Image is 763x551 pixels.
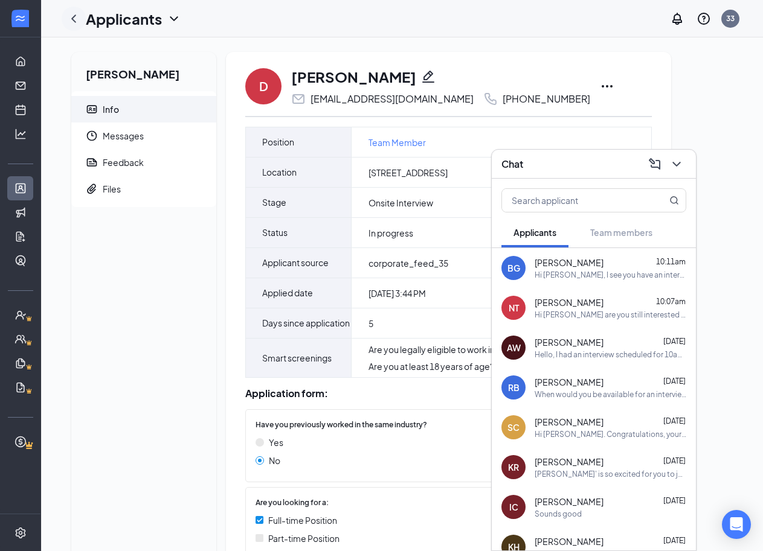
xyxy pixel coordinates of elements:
[86,8,162,29] h1: Applicants
[262,248,329,278] span: Applicant source
[262,308,350,338] span: Days since application
[14,527,27,539] svg: Settings
[600,79,614,94] svg: Ellipses
[669,196,679,205] svg: MagnifyingGlass
[268,514,337,527] span: Full-time Position
[663,536,686,545] span: [DATE]
[535,349,686,360] div: Hello, I had an interview scheduled for 10am [DATE] but when I walked into Dunkin at around 9:50,...
[256,419,427,431] span: Have you previously worked in the same industry?
[291,92,306,106] svg: Email
[86,183,98,195] svg: Paperclip
[509,501,518,513] div: IC
[262,343,332,373] span: Smart screenings
[369,227,413,239] span: In progress
[71,52,216,91] h2: [PERSON_NAME]
[535,296,604,308] span: [PERSON_NAME]
[369,317,373,330] span: 5
[502,189,645,212] input: Search applicant
[256,497,329,509] span: Are you looking for a:
[262,218,288,247] span: Status
[535,495,604,508] span: [PERSON_NAME]
[268,532,340,545] span: Part-time Position
[71,176,216,202] a: PaperclipFiles
[369,343,620,355] div: Are you legally eligible to work in the [GEOGRAPHIC_DATA]? :
[14,128,27,140] svg: Analysis
[507,421,520,433] div: SC
[103,156,144,168] div: Feedback
[726,13,735,24] div: 33
[421,69,436,84] svg: Pencil
[86,156,98,168] svg: Report
[86,130,98,142] svg: Clock
[369,136,426,149] a: Team Member
[535,256,604,269] span: [PERSON_NAME]
[259,78,268,95] div: D
[535,509,582,519] div: Sounds good
[103,123,207,149] span: Messages
[535,336,604,348] span: [PERSON_NAME]
[722,510,751,539] div: Open Intercom Messenger
[535,389,686,400] div: When would you be available for an interview?
[535,429,686,439] div: Hi [PERSON_NAME]. Congratulations, your meeting with [PERSON_NAME]' for Shift Leader at [STREET_A...
[663,416,686,425] span: [DATE]
[535,456,604,468] span: [PERSON_NAME]
[14,12,26,24] svg: WorkstreamLogo
[697,11,711,26] svg: QuestionInfo
[535,310,686,320] div: Hi [PERSON_NAME] are you still interested in a posistion here at [GEOGRAPHIC_DATA]?
[667,154,686,174] button: ChevronDown
[369,197,433,209] span: Onsite Interview
[670,11,684,26] svg: Notifications
[369,257,448,269] span: corporate_feed_35
[656,297,686,306] span: 10:07am
[590,227,652,238] span: Team members
[501,158,523,171] h3: Chat
[507,262,520,274] div: BG
[262,188,286,217] span: Stage
[509,302,519,314] div: NT
[71,123,216,149] a: ClockMessages
[262,127,294,157] span: Position
[103,183,121,195] div: Files
[291,66,416,87] h1: [PERSON_NAME]
[508,381,520,393] div: RB
[663,377,686,386] span: [DATE]
[262,278,313,308] span: Applied date
[269,436,283,449] span: Yes
[508,461,519,473] div: KR
[663,496,686,505] span: [DATE]
[66,11,81,26] svg: ChevronLeft
[245,387,652,400] div: Application form:
[167,11,181,26] svg: ChevronDown
[645,154,665,174] button: ComposeMessage
[483,92,498,106] svg: Phone
[369,287,426,299] span: [DATE] 3:44 PM
[535,376,604,388] span: [PERSON_NAME]
[535,270,686,280] div: Hi [PERSON_NAME], I see you have an interview on [DATE] 10am. Would you be able to come in at 12:...
[71,149,216,176] a: ReportFeedback
[669,157,684,171] svg: ChevronDown
[311,93,474,105] div: [EMAIL_ADDRESS][DOMAIN_NAME]
[103,103,119,115] div: Info
[369,167,448,179] span: [STREET_ADDRESS]
[663,337,686,346] span: [DATE]
[513,227,556,238] span: Applicants
[86,103,98,115] svg: ContactCard
[656,257,686,266] span: 10:11am
[262,158,297,187] span: Location
[269,454,280,467] span: No
[535,535,604,547] span: [PERSON_NAME]
[369,360,620,372] div: Are you at least 18 years of age? :
[535,469,686,479] div: [PERSON_NAME]' is so excited for you to join our team! Do you know anyone else who might be inter...
[71,96,216,123] a: ContactCardInfo
[507,342,521,354] div: AW
[535,416,604,428] span: [PERSON_NAME]
[503,93,590,105] div: [PHONE_NUMBER]
[648,157,662,171] svg: ComposeMessage
[663,456,686,465] span: [DATE]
